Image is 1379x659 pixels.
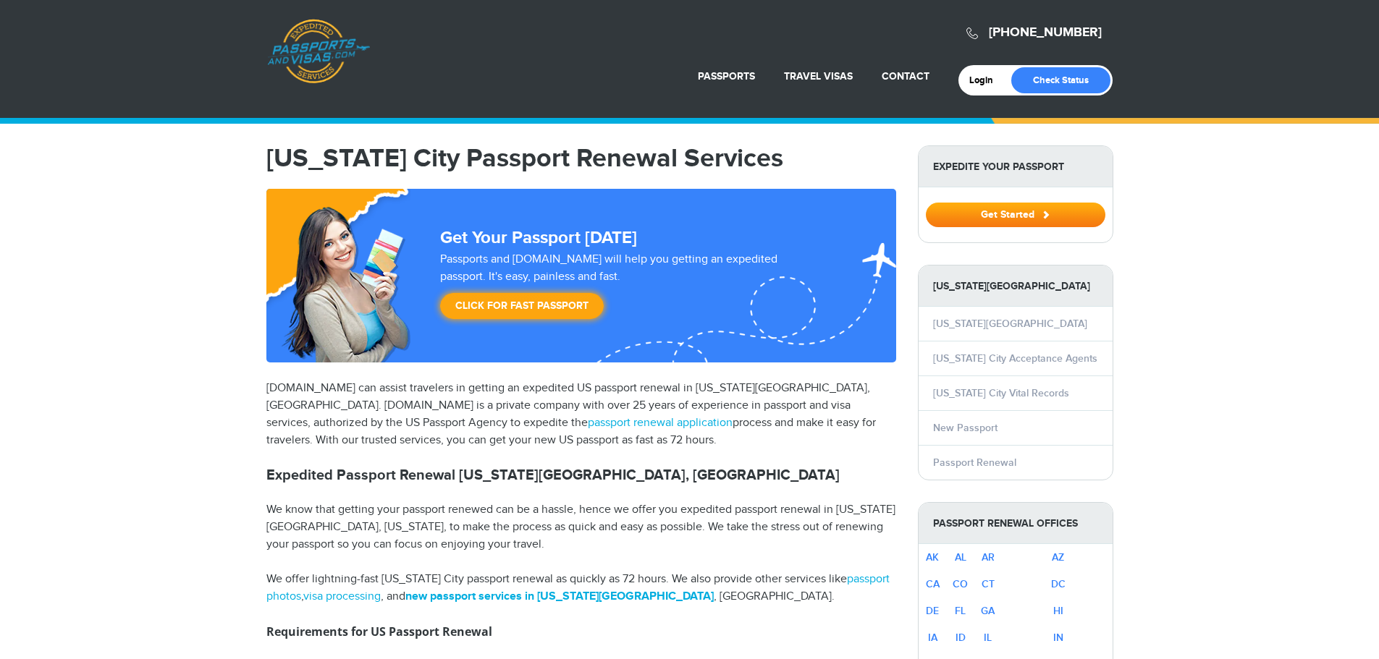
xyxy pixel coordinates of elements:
a: AK [926,551,939,564]
a: [PHONE_NUMBER] [989,25,1102,41]
a: [US_STATE][GEOGRAPHIC_DATA] [933,318,1087,330]
a: Passports [698,70,755,82]
a: CT [982,578,995,590]
strong: Expedite Your Passport [919,146,1113,187]
a: Contact [882,70,929,82]
strong: [US_STATE][GEOGRAPHIC_DATA] [919,265,1113,307]
a: Travel Visas [784,70,853,82]
div: Passports and [DOMAIN_NAME] will help you getting an expedited passport. It's easy, painless and ... [434,251,830,326]
a: passport photos [266,572,890,603]
a: IL [984,632,992,644]
strong: Passport Renewal Offices [919,503,1113,544]
a: new passport services in [US_STATE][GEOGRAPHIC_DATA] [405,590,714,603]
a: IA [928,632,937,644]
a: Get Started [926,208,1105,220]
a: FL [955,605,966,617]
a: Passport Renewal [933,456,1016,469]
a: AR [982,551,995,564]
a: [US_STATE] City Acceptance Agents [933,352,1097,365]
a: Click for Fast Passport [440,293,604,319]
p: [DOMAIN_NAME] can assist travelers in getting an expedited US passport renewal in [US_STATE][GEOG... [266,380,896,449]
h1: [US_STATE] City Passport Renewal Services [266,145,896,171]
a: Passports & [DOMAIN_NAME] [267,19,370,84]
a: DC [1051,578,1066,590]
a: Login [969,75,1003,86]
a: GA [981,605,995,617]
strong: Expedited Passport Renewal [US_STATE][GEOGRAPHIC_DATA], [GEOGRAPHIC_DATA] [266,467,840,484]
a: AL [955,551,966,564]
a: [US_STATE] City Vital Records [933,387,1069,399]
button: Get Started [926,203,1105,227]
a: Check Status [1011,67,1110,93]
strong: Get Your Passport [DATE] [440,227,637,248]
strong: Requirements for US Passport Renewal [266,624,492,639]
a: CA [926,578,940,590]
a: AZ [1052,551,1064,564]
a: visa processing [303,590,381,603]
a: DE [926,605,939,617]
a: CO [953,578,968,590]
a: New Passport [933,422,998,434]
p: We offer lightning-fast [US_STATE] City passport renewal as quickly as 72 hours. We also provide ... [266,571,896,605]
a: HI [1053,605,1063,617]
a: ID [956,632,966,644]
a: passport renewal application [588,416,733,430]
a: IN [1053,632,1063,644]
p: We know that getting your passport renewed can be a hassle, hence we offer you expedited passport... [266,501,896,553]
